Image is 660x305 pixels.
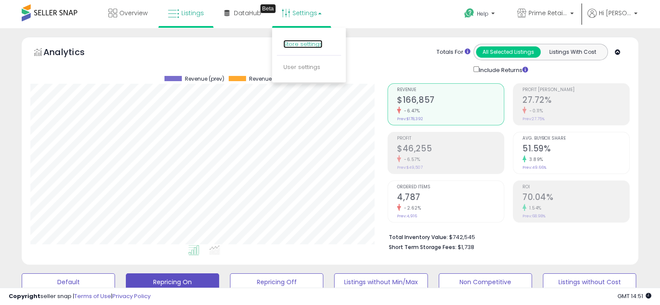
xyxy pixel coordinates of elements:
h5: Analytics [43,46,102,60]
button: All Selected Listings [476,46,541,58]
small: Prev: 27.75% [522,116,545,121]
button: Repricing On [126,273,219,291]
button: Listings without Cost [543,273,636,291]
small: -6.57% [401,156,420,163]
span: Revenue (prev) [185,76,224,82]
button: Repricing Off [230,273,323,291]
h2: 4,787 [397,192,504,204]
span: Ordered Items [397,185,504,190]
div: Include Returns [467,65,539,75]
h2: 51.59% [522,144,629,155]
small: Prev: 68.98% [522,213,545,219]
b: Total Inventory Value: [389,233,448,241]
a: Hi [PERSON_NAME] [588,9,637,28]
div: Tooltip anchor [260,4,276,13]
small: Prev: $49,507 [397,165,423,170]
span: Revenue [397,88,504,92]
a: Help [457,1,503,28]
strong: Copyright [9,292,40,300]
span: $1,738 [458,243,474,251]
span: ROI [522,185,629,190]
h2: $46,255 [397,144,504,155]
li: $742,545 [389,231,623,242]
span: Revenue [249,76,272,82]
span: Prime Retail Solution [529,9,568,17]
small: -6.47% [401,108,420,114]
a: Store settings [283,40,322,48]
small: 3.89% [526,156,543,163]
span: Listings [181,9,204,17]
small: Prev: $178,392 [397,116,423,121]
div: seller snap | | [9,292,151,301]
a: User settings [283,63,320,71]
button: Listings With Cost [540,46,605,58]
span: DataHub [234,9,261,17]
button: Listings without Min/Max [334,273,427,291]
small: -0.11% [526,108,543,114]
small: Prev: 4,916 [397,213,417,219]
a: Privacy Policy [112,292,151,300]
small: 1.54% [526,205,542,211]
span: 2025-10-14 14:51 GMT [617,292,651,300]
span: Hi [PERSON_NAME] [599,9,631,17]
span: Profit [PERSON_NAME] [522,88,629,92]
div: Totals For [437,48,470,56]
button: Non Competitive [439,273,532,291]
h2: $166,857 [397,95,504,107]
b: Short Term Storage Fees: [389,243,456,251]
span: Avg. Buybox Share [522,136,629,141]
i: Get Help [464,8,475,19]
span: Profit [397,136,504,141]
small: Prev: 49.66% [522,165,546,170]
span: Help [477,10,489,17]
small: -2.62% [401,205,421,211]
button: Default [22,273,115,291]
h2: 70.04% [522,192,629,204]
a: Terms of Use [74,292,111,300]
h2: 27.72% [522,95,629,107]
span: Overview [119,9,148,17]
